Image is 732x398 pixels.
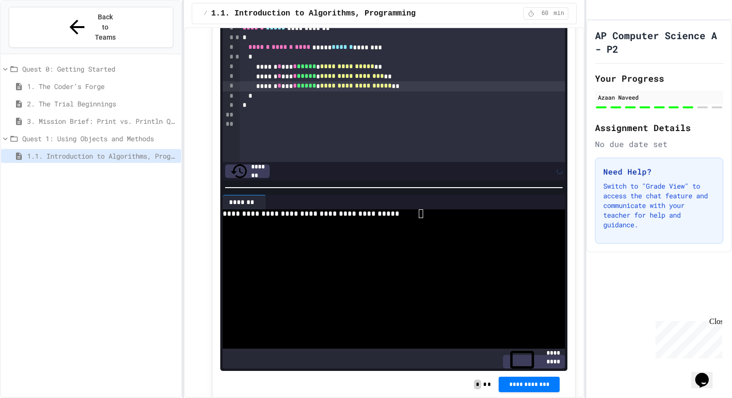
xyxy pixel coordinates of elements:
div: No due date set [595,138,723,150]
span: 3. Mission Brief: Print vs. Println Quest [27,116,177,126]
span: Quest 1: Using Objects and Methods [22,133,177,144]
iframe: chat widget [652,317,722,358]
span: 1.1. Introduction to Algorithms, Programming, and Compilers [211,8,486,19]
span: 1. The Coder’s Forge [27,81,177,91]
span: 2. The Trial Beginnings [27,99,177,109]
div: Chat with us now!Close [4,4,67,61]
iframe: chat widget [691,359,722,388]
span: min [554,10,564,17]
h2: Assignment Details [595,121,723,134]
button: Back to Teams [9,7,173,48]
span: 60 [537,10,553,17]
div: Azaan Naveed [598,93,720,102]
h2: Your Progress [595,72,723,85]
p: Switch to "Grade View" to access the chat feature and communicate with your teacher for help and ... [603,181,715,230]
span: / [204,10,207,17]
h1: AP Computer Science A - P2 [595,29,723,56]
span: Back to Teams [94,12,117,43]
span: 1.1. Introduction to Algorithms, Programming, and Compilers [27,151,177,161]
h3: Need Help? [603,166,715,177]
span: Quest 0: Getting Started [22,64,177,74]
